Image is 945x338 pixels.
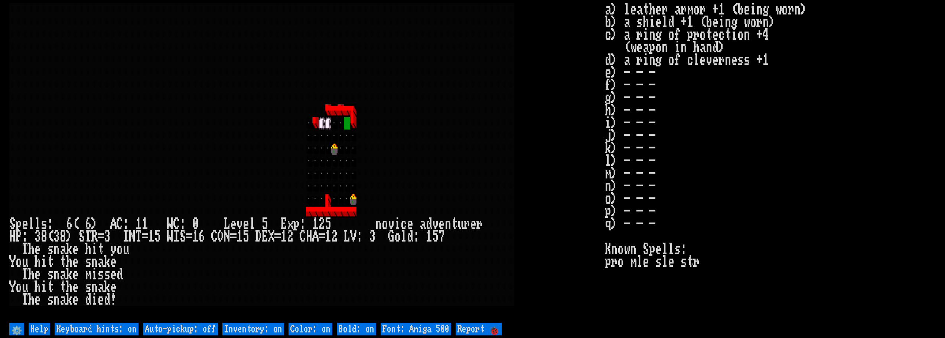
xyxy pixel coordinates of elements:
[407,230,413,243] div: d
[110,243,117,256] div: y
[85,293,91,306] div: d
[148,230,154,243] div: 1
[293,218,300,230] div: p
[375,218,382,230] div: n
[401,230,407,243] div: l
[104,293,110,306] div: d
[104,268,110,281] div: s
[66,218,72,230] div: 6
[426,218,432,230] div: d
[319,230,325,243] div: =
[66,268,72,281] div: k
[237,230,243,243] div: 1
[142,230,148,243] div: =
[60,293,66,306] div: a
[22,268,28,281] div: T
[154,230,161,243] div: 5
[287,218,293,230] div: x
[9,256,16,268] div: Y
[53,268,60,281] div: n
[104,281,110,293] div: k
[142,218,148,230] div: 1
[401,218,407,230] div: c
[35,230,41,243] div: 3
[407,218,413,230] div: e
[91,218,98,230] div: )
[16,256,22,268] div: o
[167,218,173,230] div: W
[41,218,47,230] div: s
[110,218,117,230] div: A
[22,281,28,293] div: u
[53,293,60,306] div: n
[199,230,205,243] div: 6
[369,230,375,243] div: 3
[325,218,331,230] div: 5
[457,218,464,230] div: u
[420,218,426,230] div: a
[230,230,237,243] div: =
[319,218,325,230] div: 2
[237,218,243,230] div: v
[16,230,22,243] div: P
[16,281,22,293] div: o
[129,230,136,243] div: N
[173,218,180,230] div: C
[66,281,72,293] div: h
[388,230,394,243] div: G
[117,243,123,256] div: o
[41,281,47,293] div: i
[79,230,85,243] div: S
[432,230,439,243] div: 5
[9,218,16,230] div: S
[72,268,79,281] div: e
[85,256,91,268] div: s
[211,230,218,243] div: C
[72,243,79,256] div: e
[91,293,98,306] div: i
[72,218,79,230] div: (
[35,256,41,268] div: h
[110,293,117,306] div: !
[394,230,401,243] div: o
[180,230,186,243] div: S
[28,218,35,230] div: l
[72,293,79,306] div: e
[445,218,451,230] div: n
[53,230,60,243] div: 3
[72,256,79,268] div: e
[85,243,91,256] div: h
[186,230,192,243] div: =
[41,230,47,243] div: 8
[356,230,363,243] div: :
[22,243,28,256] div: T
[47,293,53,306] div: s
[337,323,376,335] input: Bold: on
[143,323,218,335] input: Auto-pickup: off
[224,218,230,230] div: L
[85,218,91,230] div: 6
[60,256,66,268] div: t
[28,243,35,256] div: h
[289,323,332,335] input: Color: on
[249,218,255,230] div: l
[470,218,476,230] div: e
[287,230,293,243] div: 2
[268,230,274,243] div: X
[281,218,287,230] div: E
[85,230,91,243] div: T
[60,243,66,256] div: a
[388,218,394,230] div: v
[85,268,91,281] div: m
[123,230,129,243] div: I
[451,218,457,230] div: t
[426,230,432,243] div: 1
[262,218,268,230] div: 5
[300,218,306,230] div: :
[53,243,60,256] div: n
[9,323,24,335] input: ⚙️
[381,323,451,335] input: Font: Amiga 500
[192,230,199,243] div: 1
[274,230,281,243] div: =
[47,243,53,256] div: s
